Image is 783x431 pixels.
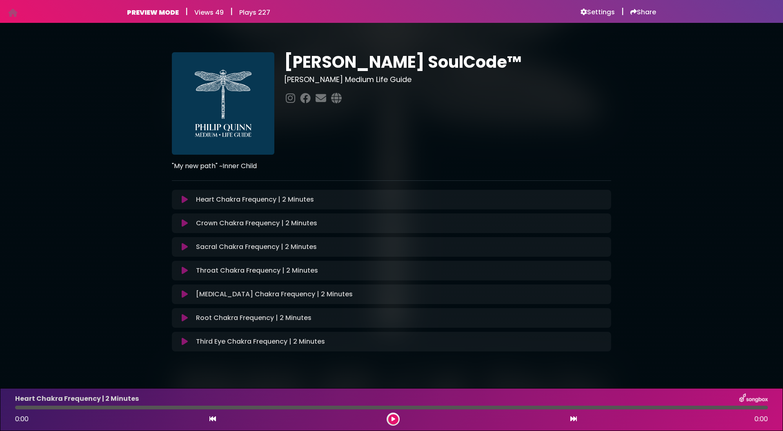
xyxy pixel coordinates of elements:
[621,7,624,16] h5: |
[239,9,270,16] h6: Plays 227
[196,218,317,228] p: Crown Chakra Frequency | 2 Minutes
[196,195,314,204] p: Heart Chakra Frequency | 2 Minutes
[284,52,611,72] h1: [PERSON_NAME] SoulCode™
[196,289,353,299] p: [MEDICAL_DATA] Chakra Frequency | 2 Minutes
[172,52,274,155] img: I7IJcRuSRYWixn1lNlhH
[284,75,611,84] h3: [PERSON_NAME] Medium Life Guide
[196,313,311,323] p: Root Chakra Frequency | 2 Minutes
[172,161,257,171] strong: "My new path" ~Inner Child
[196,242,317,252] p: Sacral Chakra Frequency | 2 Minutes
[196,266,318,275] p: Throat Chakra Frequency | 2 Minutes
[194,9,224,16] h6: Views 49
[185,7,188,16] h5: |
[196,337,325,347] p: Third Eye Chakra Frequency | 2 Minutes
[230,7,233,16] h5: |
[127,9,179,16] h6: PREVIEW MODE
[581,8,615,16] a: Settings
[630,8,656,16] a: Share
